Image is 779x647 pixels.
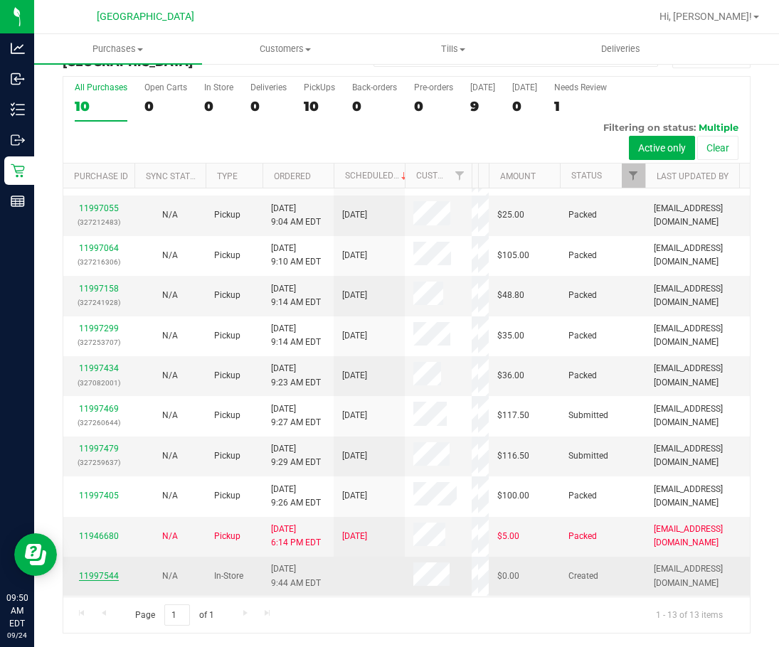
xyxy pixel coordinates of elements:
span: Tills [370,43,536,55]
span: Packed [568,249,597,262]
span: $5.00 [497,530,519,543]
button: N/A [162,369,178,383]
div: 0 [204,98,233,114]
div: 0 [414,98,453,114]
span: [DATE] [342,249,367,262]
span: Deliveries [582,43,659,55]
span: Multiple [699,122,738,133]
span: Pickup [214,489,240,503]
a: 11997405 [79,491,119,501]
a: 11997299 [79,323,119,333]
span: $35.00 [497,329,524,343]
a: Type [217,171,238,181]
span: [DATE] 6:14 PM EDT [271,523,321,550]
span: Hi, [PERSON_NAME]! [659,11,752,22]
a: 11997469 [79,404,119,414]
inline-svg: Reports [11,194,25,208]
a: Tills [369,34,537,64]
span: [DATE] 9:23 AM EDT [271,362,321,389]
button: N/A [162,570,178,583]
span: Submitted [568,409,608,422]
button: N/A [162,489,178,503]
a: Customers [202,34,370,64]
span: Purchases [34,43,202,55]
span: $36.00 [497,369,524,383]
span: $100.00 [497,489,529,503]
div: In Store [204,82,233,92]
span: 1 - 13 of 13 items [645,604,734,626]
span: Not Applicable [162,290,178,300]
button: N/A [162,289,178,302]
div: 0 [512,98,537,114]
span: [DATE] 9:04 AM EDT [271,202,321,229]
inline-svg: Retail [11,164,25,178]
span: [EMAIL_ADDRESS][DOMAIN_NAME] [654,442,779,469]
a: 11997479 [79,444,119,454]
span: [DATE] 9:29 AM EDT [271,442,321,469]
div: [DATE] [470,82,495,92]
span: Not Applicable [162,531,178,541]
a: Status [571,171,602,181]
a: Customer [416,171,460,181]
span: Not Applicable [162,210,178,220]
span: [EMAIL_ADDRESS][DOMAIN_NAME] [654,282,779,309]
span: [DATE] 9:14 AM EDT [271,322,321,349]
a: Deliveries [537,34,705,64]
span: [EMAIL_ADDRESS][DOMAIN_NAME] [654,402,779,429]
inline-svg: Inventory [11,102,25,117]
a: 11997544 [79,571,119,581]
inline-svg: Outbound [11,133,25,147]
div: Pre-orders [414,82,453,92]
a: 11997055 [79,203,119,213]
div: 0 [352,98,397,114]
button: N/A [162,249,178,262]
span: Created [568,570,598,583]
span: Packed [568,489,597,503]
inline-svg: Analytics [11,41,25,55]
div: PickUps [304,82,335,92]
span: [DATE] [342,530,367,543]
span: Not Applicable [162,571,178,581]
span: Packed [568,289,597,302]
span: [DATE] 9:10 AM EDT [271,242,321,269]
span: $48.80 [497,289,524,302]
a: 11997158 [79,284,119,294]
input: 1 [164,604,190,626]
span: Pickup [214,329,240,343]
p: (327082001) [72,376,126,390]
div: 10 [304,98,335,114]
span: [EMAIL_ADDRESS][DOMAIN_NAME] [654,483,779,510]
span: Packed [568,329,597,343]
span: Pickup [214,369,240,383]
a: 11997434 [79,363,119,373]
p: (327253707) [72,336,126,349]
button: N/A [162,449,178,463]
div: 0 [250,98,287,114]
span: $25.00 [497,208,524,222]
span: Page of 1 [123,604,226,626]
span: Pickup [214,449,240,463]
p: (327260644) [72,416,126,429]
div: Needs Review [554,82,607,92]
p: (327216306) [72,255,126,269]
span: [EMAIL_ADDRESS][DOMAIN_NAME] [654,362,779,389]
button: N/A [162,409,178,422]
span: [DATE] [342,449,367,463]
span: [DATE] [342,409,367,422]
span: [EMAIL_ADDRESS][DOMAIN_NAME] [654,322,779,349]
div: All Purchases [75,82,127,92]
a: Sync Status [146,171,201,181]
th: Address [478,164,489,188]
iframe: Resource center [14,533,57,576]
span: [EMAIL_ADDRESS][DOMAIN_NAME] [654,242,779,269]
span: Not Applicable [162,250,178,260]
span: $117.50 [497,409,529,422]
inline-svg: Inbound [11,72,25,86]
button: N/A [162,530,178,543]
a: 11946680 [79,531,119,541]
a: Scheduled [345,171,410,181]
div: Deliveries [250,82,287,92]
span: [DATE] [342,289,367,302]
span: Packed [568,530,597,543]
span: $116.50 [497,449,529,463]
